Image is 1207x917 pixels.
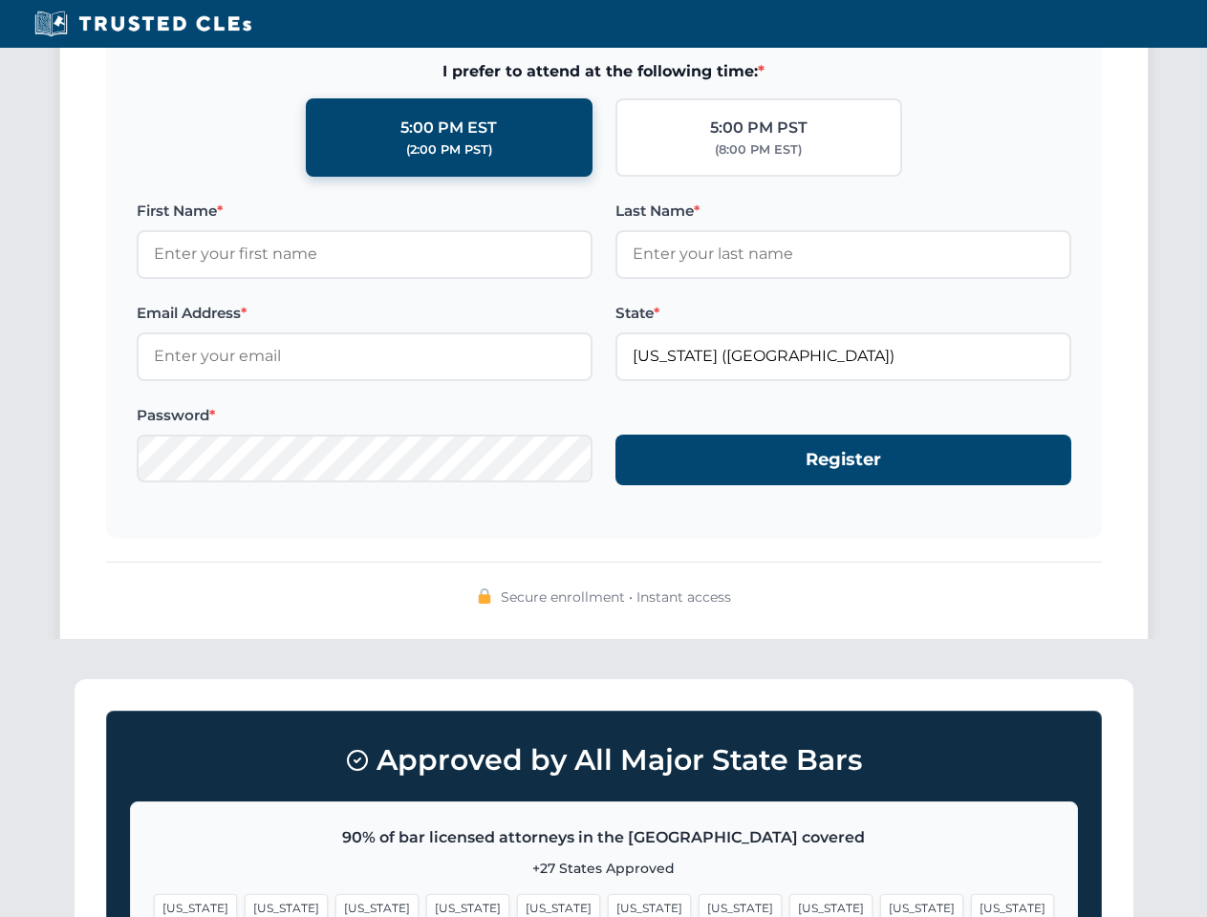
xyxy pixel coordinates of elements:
[615,435,1071,485] button: Register
[154,858,1054,879] p: +27 States Approved
[137,332,593,380] input: Enter your email
[710,116,808,140] div: 5:00 PM PST
[501,586,731,608] span: Secure enrollment • Instant access
[137,302,593,325] label: Email Address
[477,588,492,604] img: 🔒
[29,10,257,38] img: Trusted CLEs
[615,200,1071,223] label: Last Name
[715,140,802,160] div: (8:00 PM EST)
[406,140,492,160] div: (2:00 PM PST)
[137,59,1071,84] span: I prefer to attend at the following time:
[154,825,1054,850] p: 90% of bar licensed attorneys in the [GEOGRAPHIC_DATA] covered
[130,735,1078,786] h3: Approved by All Major State Bars
[137,404,593,427] label: Password
[615,230,1071,278] input: Enter your last name
[137,230,593,278] input: Enter your first name
[400,116,497,140] div: 5:00 PM EST
[615,332,1071,380] input: Florida (FL)
[137,200,593,223] label: First Name
[615,302,1071,325] label: State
